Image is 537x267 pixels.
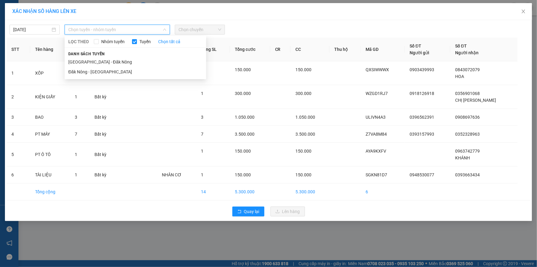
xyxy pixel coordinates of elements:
span: Tuyến [137,38,153,45]
span: Quay lại [244,208,259,215]
span: CHỊ [PERSON_NAME] [455,98,496,103]
td: 6 [6,166,30,183]
td: 2 [6,85,30,109]
span: 0908697636 [455,115,480,120]
h2: VP Nhận: Văn Phòng Đăk Nông [32,44,149,102]
span: 3.500.000 [235,132,254,137]
td: Bất kỳ [90,166,118,183]
th: STT [6,38,30,61]
span: SGKN81D7 [366,172,387,177]
td: KIỆN GIẤY [30,85,70,109]
td: PT Ô TÔ [30,143,70,166]
span: 300.000 [235,91,251,96]
td: Tổng cộng [30,183,70,200]
span: 0843072079 [455,67,480,72]
span: XÁC NHẬN SỐ HÀNG LÊN XE [12,8,76,14]
span: KHÁNH [455,155,470,160]
td: 5.300.000 [230,183,270,200]
th: CR [270,38,291,61]
span: rollback [237,209,242,214]
span: 1.050.000 [235,115,254,120]
span: 1 [75,172,77,177]
td: PT MÁY [30,126,70,143]
span: Người nhận [455,50,479,55]
span: 3.500.000 [295,132,315,137]
td: Bất kỳ [90,143,118,166]
span: AYA9KXFV [366,149,387,154]
span: down [163,28,166,31]
span: 7 [75,132,77,137]
span: 1 [75,94,77,99]
b: Nhà xe Thiên Trung [25,5,55,42]
td: BAO [30,109,70,126]
b: [DOMAIN_NAME] [82,5,149,15]
button: uploadLên hàng [271,207,305,216]
img: logo.jpg [3,9,22,40]
span: Người gửi [410,50,429,55]
td: 1 [6,61,30,85]
td: 5.300.000 [291,183,330,200]
th: CC [291,38,330,61]
span: Số ĐT [410,43,421,48]
span: 0393157993 [410,132,434,137]
span: Danh sách tuyến [65,51,109,57]
td: 4 [6,126,30,143]
td: Bất kỳ [90,85,118,109]
span: 150.000 [235,149,251,154]
span: 1 [201,172,203,177]
span: 300.000 [295,91,311,96]
td: 3 [6,109,30,126]
span: Số ĐT [455,43,467,48]
span: 0963742779 [455,149,480,154]
li: Đăk Nông - [GEOGRAPHIC_DATA] [65,67,206,77]
span: 0948530077 [410,172,434,177]
span: Chọn chuyến [178,25,221,34]
td: 5 [6,143,30,166]
span: 150.000 [295,172,311,177]
span: 1 [75,152,77,157]
span: NHÂN CƠ [162,172,182,177]
span: HOA [455,74,464,79]
input: 15/10/2025 [13,26,50,33]
span: 1 [201,91,203,96]
span: Z7VA8M84 [366,132,387,137]
th: Mã GD [361,38,405,61]
h2: VMB49CNU [3,44,50,54]
td: Bất kỳ [90,126,118,143]
th: Tổng SL [196,38,230,61]
span: LỌC THEO [68,38,89,45]
li: [GEOGRAPHIC_DATA] - Đăk Nông [65,57,206,67]
span: 0356901068 [455,91,480,96]
span: QXSIWWWX [366,67,389,72]
a: Chọn tất cả [158,38,180,45]
td: 6 [361,183,405,200]
td: XỐP [30,61,70,85]
span: 0396562391 [410,115,434,120]
span: Chọn tuyến - nhóm tuyến [68,25,166,34]
span: 150.000 [295,67,311,72]
span: 0903439993 [410,67,434,72]
button: rollbackQuay lại [232,207,264,216]
span: 150.000 [235,172,251,177]
span: WZGD1RJ7 [366,91,388,96]
span: 150.000 [295,149,311,154]
span: 3 [75,115,77,120]
span: close [521,9,526,14]
span: Nhóm tuyến [99,38,127,45]
span: ULIVN4A3 [366,115,386,120]
th: Thu hộ [330,38,361,61]
td: 14 [196,183,230,200]
th: Tên hàng [30,38,70,61]
span: 150.000 [235,67,251,72]
span: 0918126918 [410,91,434,96]
span: 3 [201,115,203,120]
span: 0393663434 [455,172,480,177]
span: 7 [201,132,203,137]
span: 0352328963 [455,132,480,137]
td: TÀI LIỆU [30,166,70,183]
span: 1 [201,149,203,154]
button: Close [515,3,532,20]
td: Bất kỳ [90,109,118,126]
th: Tổng cước [230,38,270,61]
span: 1.050.000 [295,115,315,120]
